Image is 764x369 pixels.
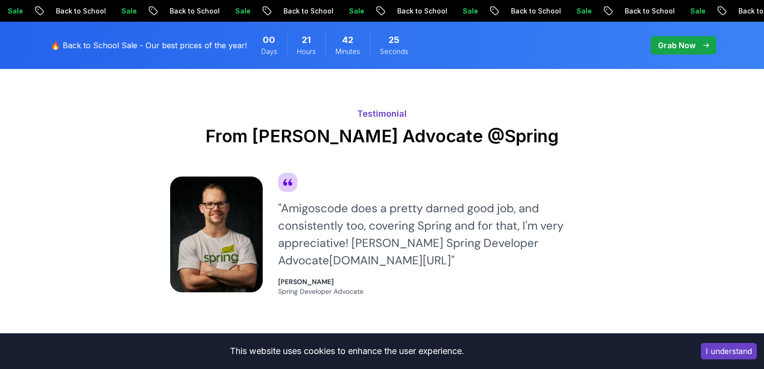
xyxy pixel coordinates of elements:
p: Back to School [48,6,114,16]
span: 42 Minutes [342,33,353,47]
span: Spring Developer Advocate [278,287,363,296]
p: Back to School [503,6,569,16]
a: [DOMAIN_NAME][URL] [329,253,451,268]
p: Grab Now [658,40,696,51]
strong: [PERSON_NAME] [278,277,334,286]
p: Sale [341,6,372,16]
p: Sale [228,6,258,16]
p: Back to School [389,6,455,16]
p: Sale [455,6,486,16]
p: Back to School [276,6,341,16]
p: Back to School [162,6,228,16]
span: Minutes [335,47,360,56]
span: Days [261,47,277,56]
span: 0 Days [263,33,275,47]
span: 25 Seconds [389,33,400,47]
p: 🔥 Back to School Sale - Our best prices of the year! [51,40,247,51]
p: Testimonial [170,107,594,121]
span: Seconds [380,47,408,56]
button: Accept cookies [701,343,757,359]
div: " Amigoscode does a pretty darned good job, and consistently too, covering Spring and for that, I... [278,200,594,269]
p: Sale [683,6,713,16]
h2: From [PERSON_NAME] Advocate @Spring [170,126,594,146]
p: Sale [114,6,145,16]
p: Sale [569,6,600,16]
p: Back to School [617,6,683,16]
span: 21 Hours [302,33,311,47]
div: This website uses cookies to enhance the user experience. [7,341,686,362]
span: Hours [297,47,316,56]
a: [PERSON_NAME] Spring Developer Advocate [278,277,363,296]
img: testimonial image [170,177,263,292]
